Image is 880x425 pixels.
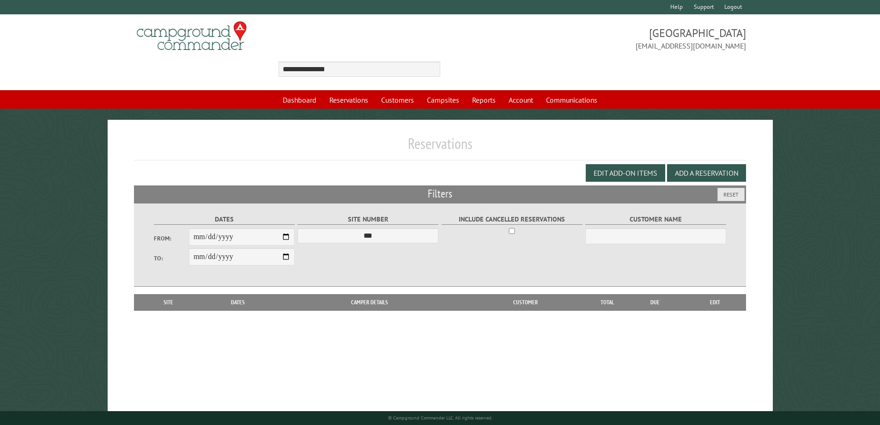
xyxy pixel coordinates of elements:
[199,294,278,311] th: Dates
[440,25,746,51] span: [GEOGRAPHIC_DATA] [EMAIL_ADDRESS][DOMAIN_NAME]
[540,91,603,109] a: Communications
[717,188,745,201] button: Reset
[585,214,726,225] label: Customer Name
[277,91,322,109] a: Dashboard
[376,91,419,109] a: Customers
[503,91,539,109] a: Account
[667,164,746,182] button: Add a Reservation
[134,185,746,203] h2: Filters
[154,234,189,243] label: From:
[626,294,684,311] th: Due
[139,294,199,311] th: Site
[467,91,501,109] a: Reports
[586,164,665,182] button: Edit Add-on Items
[442,214,583,225] label: Include Cancelled Reservations
[297,214,438,225] label: Site Number
[134,135,746,160] h1: Reservations
[278,294,461,311] th: Camper Details
[324,91,374,109] a: Reservations
[421,91,465,109] a: Campsites
[388,415,492,421] small: © Campground Commander LLC. All rights reserved.
[134,18,249,54] img: Campground Commander
[589,294,626,311] th: Total
[154,254,189,263] label: To:
[154,214,295,225] label: Dates
[461,294,589,311] th: Customer
[684,294,746,311] th: Edit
